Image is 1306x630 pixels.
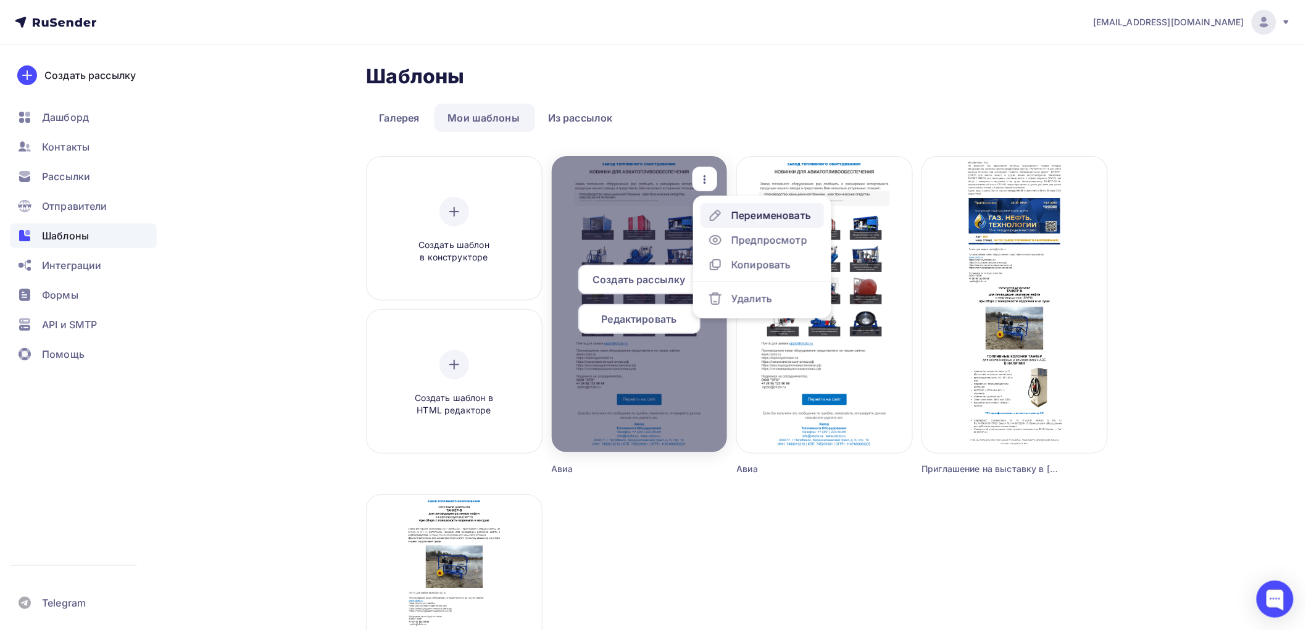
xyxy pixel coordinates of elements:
a: Рассылки [10,164,157,189]
span: Telegram [42,595,86,610]
span: Создать шаблон в конструкторе [396,239,513,264]
span: Создать шаблон в HTML редакторе [396,392,513,417]
span: [EMAIL_ADDRESS][DOMAIN_NAME] [1093,16,1244,28]
span: Дашборд [42,110,89,125]
span: Контакты [42,139,89,154]
span: Помощь [42,347,85,362]
span: Формы [42,288,78,302]
a: Формы [10,283,157,307]
div: Авиа [552,463,683,475]
a: Дашборд [10,105,157,130]
div: Удалить [731,291,772,306]
div: Переименовать [731,208,811,223]
span: Создать рассылку [593,272,685,287]
div: Авиа [737,463,868,475]
a: [EMAIL_ADDRESS][DOMAIN_NAME] [1093,10,1291,35]
span: Интеграции [42,258,101,273]
div: Приглашение на выставку в [GEOGRAPHIC_DATA] [922,463,1061,475]
span: Рассылки [42,169,90,184]
div: Создать рассылку [44,68,136,83]
span: API и SMTP [42,317,97,332]
span: Отправители [42,199,107,213]
a: Шаблоны [10,223,157,248]
span: Шаблоны [42,228,89,243]
a: Галерея [367,104,433,132]
a: Мои шаблоны [435,104,533,132]
a: Отправители [10,194,157,218]
div: Предпросмотр [731,233,807,247]
a: Контакты [10,135,157,159]
h2: Шаблоны [367,64,465,89]
span: Редактировать [602,312,677,326]
a: Из рассылок [535,104,626,132]
div: Копировать [731,257,791,272]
